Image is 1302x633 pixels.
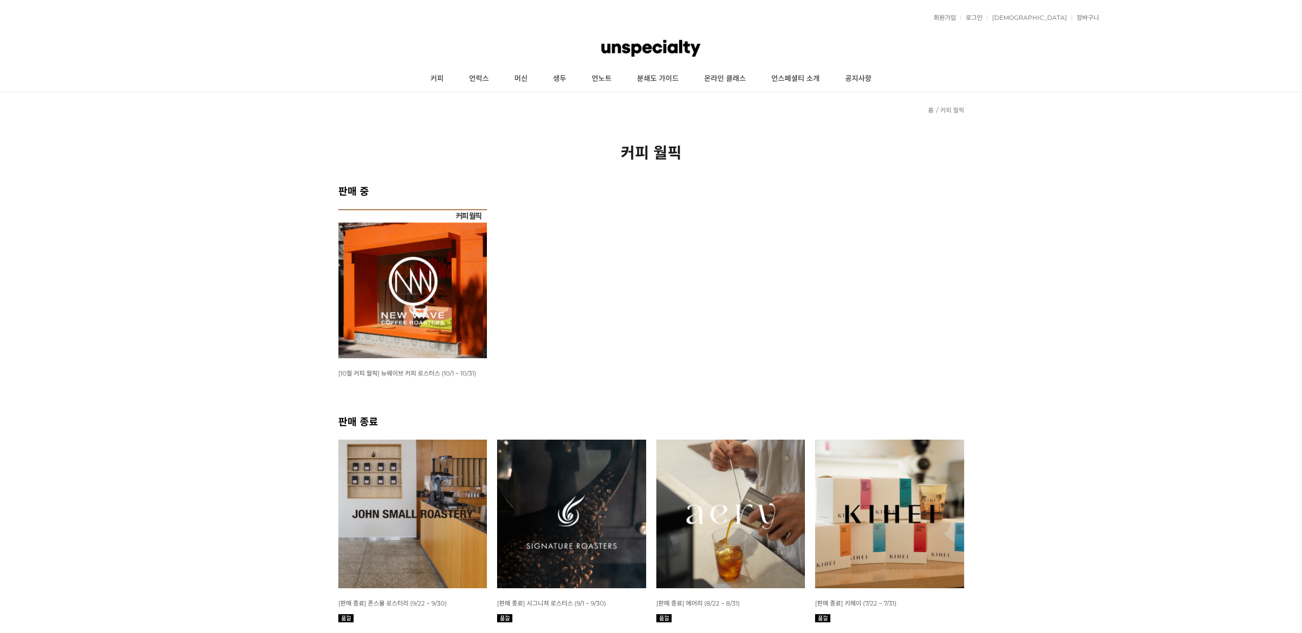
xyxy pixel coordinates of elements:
[338,140,964,163] h2: 커피 월픽
[656,614,672,622] img: 품절
[338,614,354,622] img: 품절
[987,15,1067,21] a: [DEMOGRAPHIC_DATA]
[579,66,624,92] a: 언노트
[929,15,956,21] a: 회원가입
[338,209,487,358] img: [10월 커피 월픽] 뉴웨이브 커피 로스터스 (10/1 ~ 10/31)
[497,440,646,589] img: [판매 종료] 시그니쳐 로스터스 (9/1 ~ 9/30)
[815,599,896,607] a: [판매 종료] 키헤이 (7/22 ~ 7/31)
[1072,15,1099,21] a: 장바구니
[624,66,691,92] a: 분쇄도 가이드
[338,414,964,428] h2: 판매 종료
[540,66,579,92] a: 생두
[928,106,934,114] a: 홈
[691,66,759,92] a: 온라인 클래스
[656,440,805,589] img: 8월 커피 스몰 월픽 에어리
[338,369,476,377] a: [10월 커피 월픽] 뉴웨이브 커피 로스터스 (10/1 ~ 10/31)
[961,15,982,21] a: 로그인
[815,614,830,622] img: 품절
[497,614,512,622] img: 품절
[338,599,447,607] a: [판매 종료] 존스몰 로스터리 (9/22 ~ 9/30)
[832,66,884,92] a: 공지사항
[759,66,832,92] a: 언스페셜티 소개
[456,66,502,92] a: 언럭스
[497,599,606,607] a: [판매 종료] 시그니쳐 로스터스 (9/1 ~ 9/30)
[338,183,964,198] h2: 판매 중
[815,440,964,589] img: 7월 커피 스몰 월픽 키헤이
[601,33,700,64] img: 언스페셜티 몰
[502,66,540,92] a: 머신
[338,440,487,589] img: [판매 종료] 존스몰 로스터리 (9/22 ~ 9/30)
[418,66,456,92] a: 커피
[656,599,740,607] a: [판매 종료] 에어리 (8/22 ~ 8/31)
[940,106,964,114] a: 커피 월픽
